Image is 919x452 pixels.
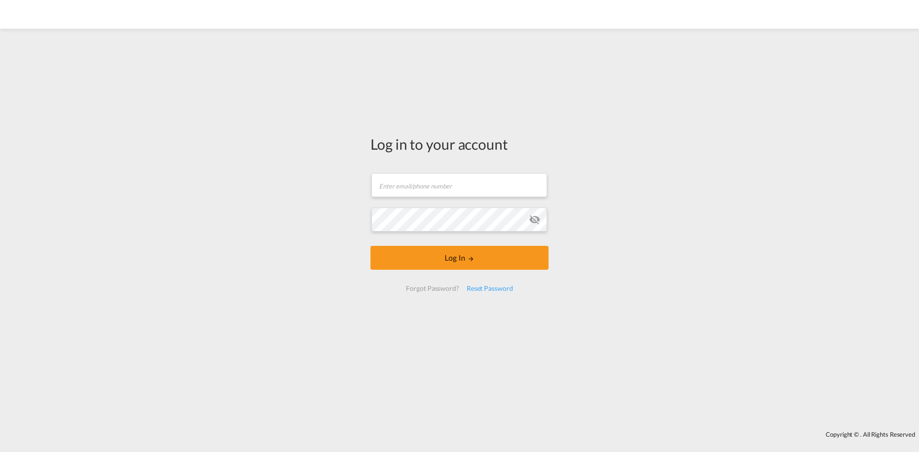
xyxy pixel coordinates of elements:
md-icon: icon-eye-off [529,214,540,225]
button: LOGIN [370,246,549,270]
div: Forgot Password? [402,280,462,297]
input: Enter email/phone number [371,173,547,197]
div: Reset Password [463,280,517,297]
div: Log in to your account [370,134,549,154]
